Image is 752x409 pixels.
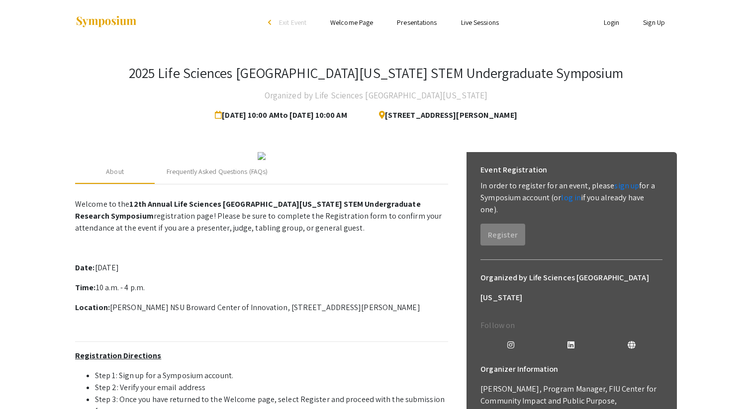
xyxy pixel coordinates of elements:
[461,18,499,27] a: Live Sessions
[95,370,448,382] li: Step 1: Sign up for a Symposium account.
[480,224,525,245] button: Register
[480,320,662,331] p: Follow on
[75,302,448,314] p: [PERSON_NAME] NSU Broward Center of Innovation, [STREET_ADDRESS][PERSON_NAME]
[371,105,517,125] span: [STREET_ADDRESS][PERSON_NAME]
[480,359,662,379] h6: Organizer Information
[614,180,639,191] a: sign up
[75,198,448,234] p: Welcome to the registration page! Please be sure to complete the Registration form to confirm you...
[75,350,161,361] u: Registration Directions
[268,19,274,25] div: arrow_back_ios
[480,180,662,216] p: In order to register for an event, please for a Symposium account (or if you already have one).
[604,18,620,27] a: Login
[258,152,266,160] img: 32153a09-f8cb-4114-bf27-cfb6bc84fc69.png
[167,166,268,177] div: Frequently Asked Questions (FAQs)
[215,105,351,125] span: [DATE] 10:00 AM to [DATE] 10:00 AM
[75,262,448,274] p: [DATE]
[75,302,110,313] strong: Location:
[330,18,373,27] a: Welcome Page
[480,268,662,308] h6: Organized by Life Sciences [GEOGRAPHIC_DATA][US_STATE]
[643,18,665,27] a: Sign Up
[75,282,96,293] strong: Time:
[95,382,448,394] li: Step 2: Verify your email address
[279,18,306,27] span: Exit Event
[75,199,421,221] strong: 12th Annual Life Sciences [GEOGRAPHIC_DATA][US_STATE] STEM Undergraduate Research Symposium
[75,15,137,29] img: Symposium by ForagerOne
[106,166,124,177] div: About
[265,85,487,105] h4: Organized by Life Sciences [GEOGRAPHIC_DATA][US_STATE]
[561,192,581,203] a: log in
[129,65,624,82] h3: 2025 Life Sciences [GEOGRAPHIC_DATA][US_STATE] STEM Undergraduate Symposium
[75,262,95,273] strong: Date:
[397,18,437,27] a: Presentations
[480,160,547,180] h6: Event Registration
[75,282,448,294] p: 10 a.m. - 4 p.m.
